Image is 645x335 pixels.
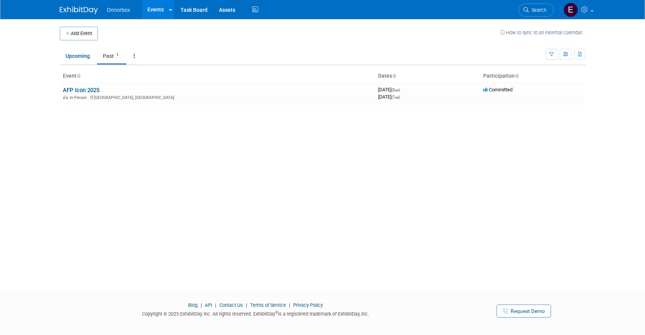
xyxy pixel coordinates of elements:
a: Request Demo [497,305,551,317]
span: (Tue) [391,95,400,99]
span: Donorbox [107,7,130,13]
span: | [213,302,218,308]
span: | [199,302,204,308]
span: Search [529,7,546,13]
a: Sort by Event Name [77,73,80,79]
a: Search [519,3,554,17]
span: | [287,302,292,308]
div: [GEOGRAPHIC_DATA], [GEOGRAPHIC_DATA] [63,94,372,100]
a: Past1 [97,49,126,63]
a: Upcoming [60,49,96,63]
th: Participation [480,70,585,83]
a: Sort by Participation Type [515,73,519,79]
button: Add Event [60,27,98,40]
a: Contact Us [219,302,243,308]
a: Blog [188,302,198,308]
img: In-Person Event [63,95,68,99]
span: (Sun) [391,88,400,92]
th: Dates [375,70,480,83]
a: Sort by Start Date [392,73,396,79]
span: - [401,87,402,93]
th: Event [60,70,375,83]
img: Emily Sanders [564,3,578,17]
div: Copyright © 2025 ExhibitDay, Inc. All rights reserved. ExhibitDay is a registered trademark of Ex... [60,309,451,317]
img: ExhibitDay [60,6,98,14]
a: How to sync to an external calendar... [500,30,585,35]
span: 1 [114,52,121,58]
span: | [244,302,249,308]
a: Privacy Policy [293,302,323,308]
a: AFP Icon 2025 [63,87,99,94]
a: Terms of Service [250,302,286,308]
span: [DATE] [378,87,402,93]
span: Committed [483,87,512,93]
a: API [205,302,212,308]
span: [DATE] [378,94,400,100]
sup: ® [275,310,278,314]
span: In-Person [70,95,89,100]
